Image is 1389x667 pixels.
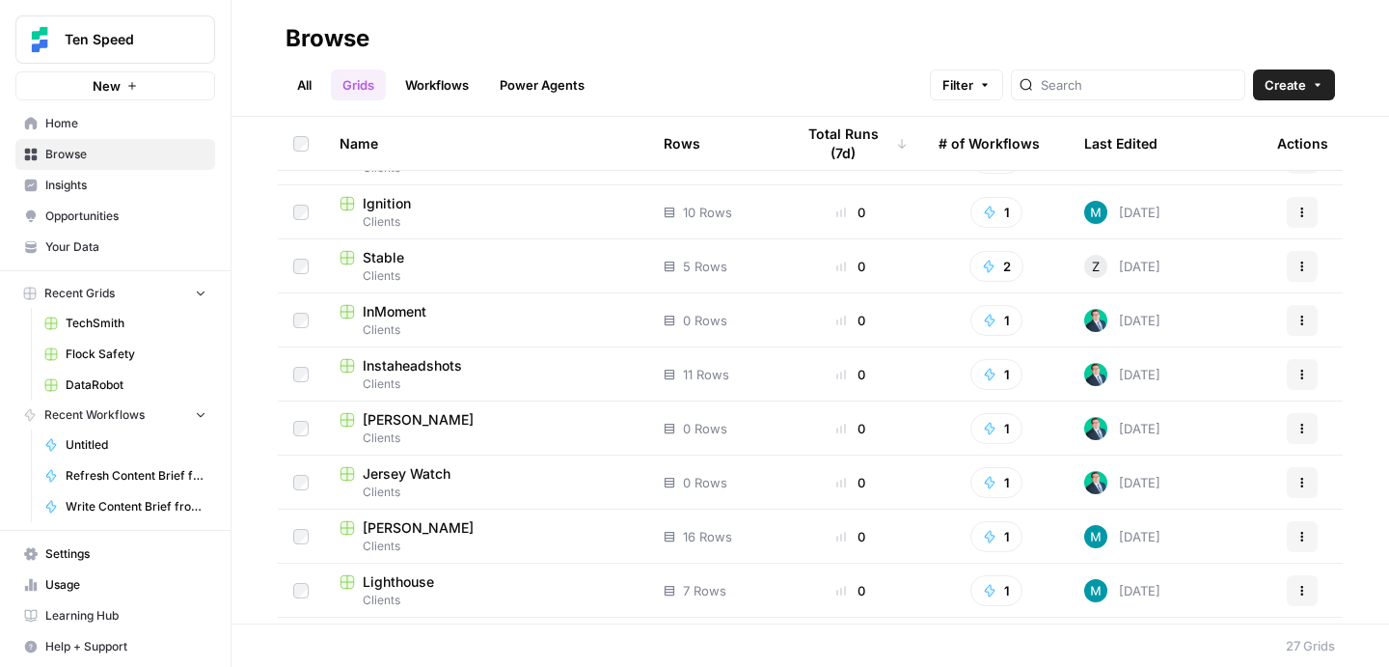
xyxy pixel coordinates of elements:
span: Opportunities [45,208,206,225]
input: Search [1041,75,1237,95]
div: 0 [794,311,908,330]
button: Recent Workflows [15,401,215,430]
div: [DATE] [1084,471,1160,494]
span: Stable [363,248,404,267]
span: Ignition [363,194,411,213]
a: Home [15,108,215,139]
span: 0 Rows [683,419,727,438]
div: Last Edited [1084,117,1157,170]
button: Workspace: Ten Speed [15,15,215,64]
a: Browse [15,139,215,170]
a: LighthouseClients [340,572,633,609]
button: 1 [970,467,1022,498]
button: 1 [970,359,1022,390]
button: 2 [969,251,1023,282]
span: Jersey Watch [363,464,450,484]
div: [DATE] [1084,309,1160,332]
div: Total Runs (7d) [794,117,908,170]
span: Instaheadshots [363,356,462,375]
span: Settings [45,545,206,563]
span: New [93,76,121,96]
span: Write Content Brief from Keyword [DEV] [66,498,206,515]
button: New [15,71,215,100]
span: Recent Grids [44,285,115,302]
span: Insights [45,177,206,194]
a: Your Data [15,232,215,263]
span: [PERSON_NAME] [363,518,474,538]
a: InMomentClients [340,302,633,339]
a: [PERSON_NAME]Clients [340,518,633,555]
span: 10 Rows [683,203,732,222]
img: loq7q7lwz012dtl6ci9jrncps3v6 [1084,417,1107,440]
span: Flock Safety [66,346,206,363]
a: Jersey WatchClients [340,464,633,501]
a: Grids [331,69,386,100]
img: loq7q7lwz012dtl6ci9jrncps3v6 [1084,363,1107,386]
img: 9k9gt13slxq95qn7lcfsj5lxmi7v [1084,579,1107,602]
a: Usage [15,570,215,600]
button: 1 [970,305,1022,336]
a: StableClients [340,248,633,285]
span: DataRobot [66,376,206,394]
img: 9k9gt13slxq95qn7lcfsj5lxmi7v [1084,525,1107,548]
a: Power Agents [488,69,596,100]
img: Ten Speed Logo [22,22,57,57]
span: TechSmith [66,315,206,332]
span: Clients [340,213,633,231]
div: [DATE] [1084,255,1160,278]
a: [PERSON_NAME]Clients [340,410,633,447]
div: [DATE] [1084,201,1160,224]
div: Browse [286,23,369,54]
span: 16 Rows [683,527,732,546]
a: All [286,69,323,100]
div: 0 [794,527,908,546]
span: Clients [340,484,633,501]
a: Flock Safety [36,339,215,370]
div: [DATE] [1084,525,1160,548]
a: TechSmith [36,308,215,339]
button: Recent Grids [15,279,215,308]
a: Opportunities [15,201,215,232]
button: 1 [970,575,1022,606]
a: DataRobot [36,370,215,401]
span: Ten Speed [65,30,181,49]
a: Workflows [394,69,480,100]
div: Name [340,117,633,170]
span: Clients [340,375,633,393]
span: Clients [340,592,633,609]
div: 0 [794,365,908,384]
button: Filter [930,69,1003,100]
a: Untitled [36,430,215,460]
button: Create [1253,69,1335,100]
span: 0 Rows [683,473,727,492]
span: Browse [45,146,206,163]
span: Clients [340,321,633,339]
span: Help + Support [45,638,206,655]
a: Learning Hub [15,600,215,631]
img: loq7q7lwz012dtl6ci9jrncps3v6 [1084,471,1107,494]
div: 0 [794,257,908,276]
a: Settings [15,539,215,570]
span: Lighthouse [363,572,434,592]
div: 0 [794,581,908,600]
span: Clients [340,267,633,285]
button: 1 [970,413,1022,444]
div: # of Workflows [939,117,1040,170]
a: InstaheadshotsClients [340,356,633,393]
div: 0 [794,203,908,222]
span: Learning Hub [45,607,206,625]
span: [PERSON_NAME] [363,410,474,430]
div: Actions [1277,117,1328,170]
span: Untitled [66,436,206,454]
span: Clients [340,430,633,447]
a: Insights [15,170,215,201]
div: 0 [794,419,908,438]
span: Usage [45,576,206,594]
div: 27 Grids [1286,636,1335,655]
button: Help + Support [15,631,215,662]
button: 1 [970,521,1022,552]
a: Refresh Content Brief from Keyword [DEV] [36,460,215,491]
img: loq7q7lwz012dtl6ci9jrncps3v6 [1084,309,1107,332]
span: 11 Rows [683,365,729,384]
img: 9k9gt13slxq95qn7lcfsj5lxmi7v [1084,201,1107,224]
